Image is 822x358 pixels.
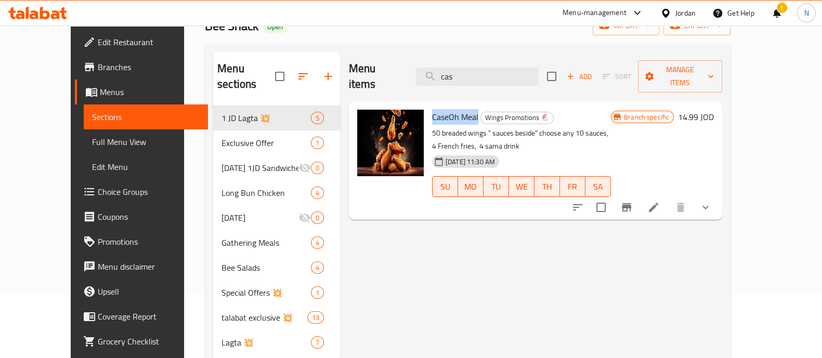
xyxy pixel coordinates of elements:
h2: Menu sections [217,61,275,92]
span: 1 JD Lagta 💥 [221,112,311,124]
a: Sections [84,104,208,129]
span: Edit Menu [92,161,200,173]
span: Select all sections [269,65,291,87]
button: show more [693,195,718,220]
span: Select to update [590,196,612,218]
a: Menus [75,79,208,104]
span: 13 [308,313,323,323]
div: Ramadan [221,211,298,224]
span: 5 [311,113,323,123]
button: Branch-specific-item [614,195,639,220]
div: items [311,162,324,174]
div: Menu-management [563,7,627,19]
span: 4 [311,238,323,248]
div: 1 JD Lagta 💥5 [213,105,341,130]
a: Branches [75,55,208,79]
span: Select section [541,65,563,87]
a: Edit menu item [647,201,660,214]
span: talabat exclusive 💥 [221,311,307,324]
div: items [311,236,324,249]
span: CaseOh Meal [432,109,478,125]
a: Coupons [75,204,208,229]
div: Bee Salads4 [213,255,341,280]
span: 1 [311,288,323,298]
div: Special Offers 💥1 [213,280,341,305]
button: Add section [316,64,341,89]
img: CaseOh Meal [357,110,424,176]
span: TH [539,179,556,194]
span: [DATE] [221,211,298,224]
button: TU [484,176,509,197]
div: items [311,336,324,349]
svg: Show Choices [699,201,712,214]
span: Coverage Report [98,310,200,323]
span: Grocery Checklist [98,335,200,348]
span: Branches [98,61,200,73]
span: Gathering Meals [221,236,311,249]
span: N [804,7,808,19]
h2: Menu items [349,61,403,92]
span: FR [564,179,581,194]
div: items [311,261,324,274]
span: 4 [311,263,323,273]
span: SA [590,179,607,194]
span: import [601,19,651,32]
a: Edit Restaurant [75,30,208,55]
span: Choice Groups [98,185,200,198]
span: Branch specific [620,112,673,122]
span: Full Menu View [92,136,200,148]
button: TH [534,176,560,197]
span: Exclusive Offer [221,137,311,149]
a: Choice Groups [75,179,208,204]
h6: 14.99 JOD [678,110,714,124]
span: Menu disclaimer [98,260,200,273]
span: [DATE] 1JD Sandwiches [221,162,298,174]
span: 1 [311,138,323,148]
span: 0 [311,163,323,173]
div: Exclusive Offer1 [213,130,341,155]
span: TU [488,179,505,194]
div: Long Bun Chicken4 [213,180,341,205]
span: Open [263,22,287,31]
span: Coupons [98,210,200,223]
div: items [311,286,324,299]
span: Promotions [98,235,200,248]
a: Full Menu View [84,129,208,154]
span: Lagta 💥 [221,336,311,349]
button: Manage items [638,60,723,92]
a: Grocery Checklist [75,329,208,354]
div: [DATE] 1JD Sandwiches0 [213,155,341,180]
span: Long Bun Chicken [221,187,311,199]
span: Sort sections [291,64,316,89]
span: export [672,19,722,32]
span: Menus [100,86,200,98]
button: delete [668,195,693,220]
button: SU [432,176,458,197]
div: items [307,311,324,324]
button: WE [509,176,534,197]
span: 4 [311,188,323,198]
a: Edit Menu [84,154,208,179]
a: Upsell [75,279,208,304]
p: 50 breaded wings " sauces beside" choose any 10 sauces, 4 French fries, 4 sama drink [432,127,611,153]
span: MO [462,179,479,194]
div: talabat exclusive 💥13 [213,305,341,330]
div: Bee Salads [221,261,311,274]
span: SU [437,179,454,194]
div: items [311,112,324,124]
button: sort-choices [565,195,590,220]
div: items [311,211,324,224]
div: items [311,187,324,199]
span: Add item [563,69,596,85]
span: Special Offers 💥 [221,286,311,299]
span: WE [513,179,530,194]
a: Coverage Report [75,304,208,329]
button: Add [563,69,596,85]
button: SA [585,176,611,197]
span: Wings Promotions 🐔 [481,112,553,124]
